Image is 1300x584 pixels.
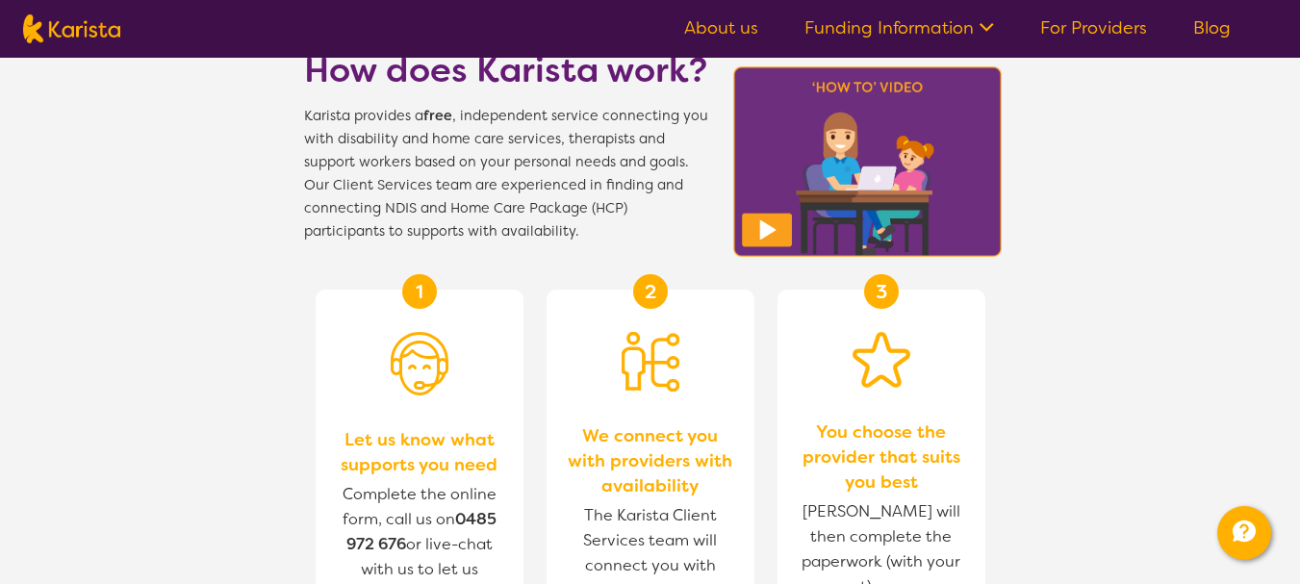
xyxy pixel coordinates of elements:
span: We connect you with providers with availability [566,423,735,498]
img: Star icon [853,332,910,388]
a: For Providers [1040,16,1147,39]
b: free [423,107,452,125]
a: Funding Information [804,16,994,39]
span: Let us know what supports you need [335,427,504,477]
div: 1 [402,274,437,309]
div: 3 [864,274,899,309]
img: Person being matched to services icon [622,332,679,392]
span: Karista provides a , independent service connecting you with disability and home care services, t... [304,105,708,243]
a: Blog [1193,16,1231,39]
img: Person with headset icon [391,332,448,395]
h1: How does Karista work? [304,47,708,93]
span: You choose the provider that suits you best [797,419,966,495]
img: Karista video [727,61,1008,263]
a: About us [684,16,758,39]
img: Karista logo [23,14,120,43]
div: 2 [633,274,668,309]
button: Channel Menu [1217,506,1271,560]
